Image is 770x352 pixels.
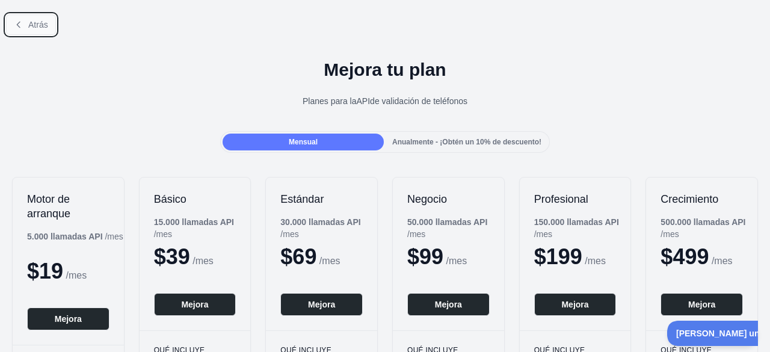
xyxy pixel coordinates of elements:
font: Mensual [289,138,318,146]
font: Anualmente - ¡Obtén un 10% de descuento! [392,138,541,146]
font: [PERSON_NAME] una pregunta [9,8,135,17]
font: Planes para la [303,96,357,106]
iframe: Activar/desactivar soporte al cliente [667,321,758,346]
font: API [357,96,371,106]
font: de validación de teléfonos [370,96,467,106]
